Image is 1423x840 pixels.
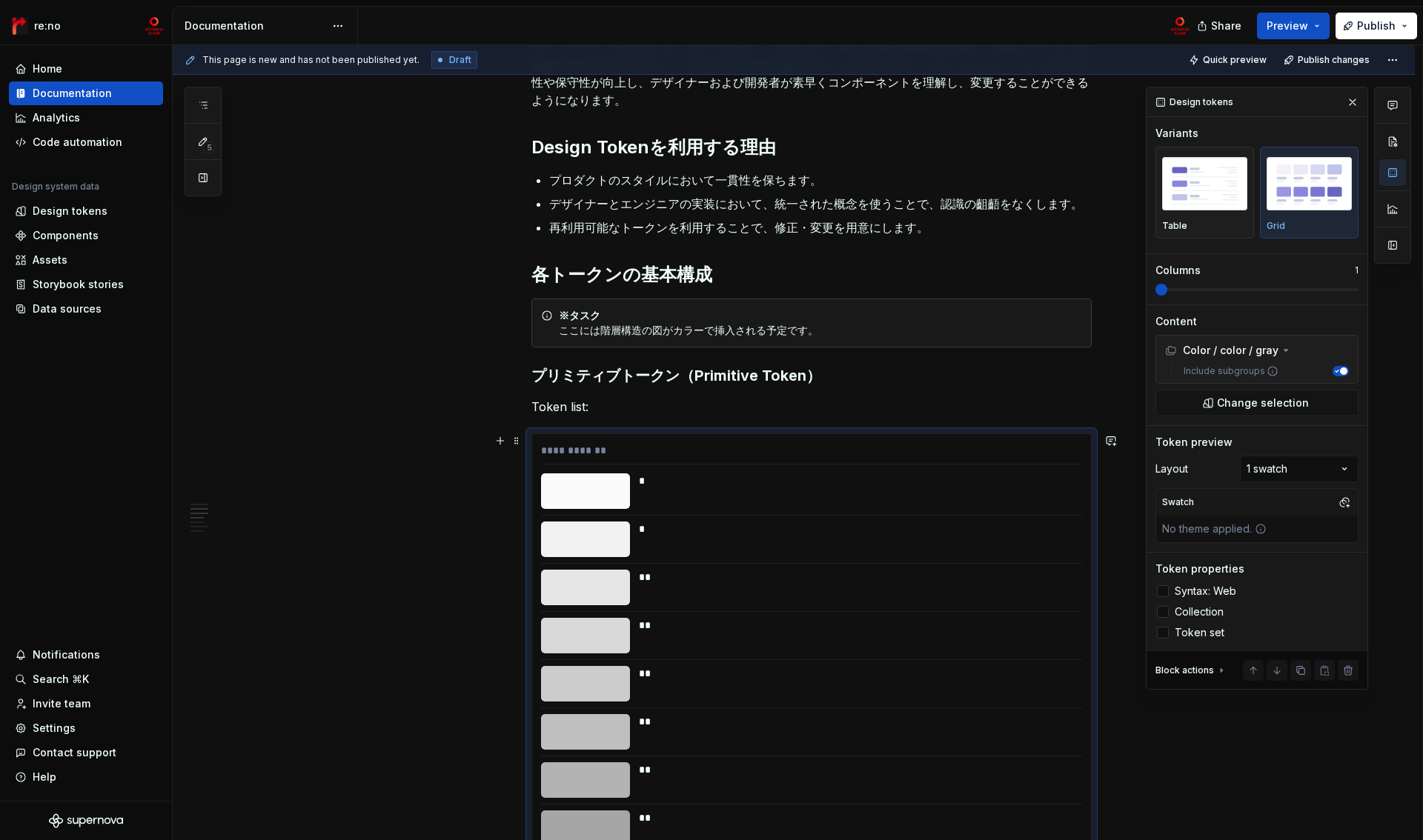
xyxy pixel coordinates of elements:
a: Assets [9,248,163,272]
a: Home [9,57,163,81]
img: mc-develop [1171,17,1189,35]
a: Components [9,224,163,247]
div: Components [33,228,99,243]
a: Analytics [9,106,163,130]
button: Notifications [9,643,163,667]
span: Share [1211,19,1241,33]
strong: プリミティブトークン（Primitive Token） [531,367,821,384]
div: Documentation [33,86,112,101]
div: Data sources [33,301,102,316]
a: Design tokens [9,199,163,223]
strong: 各トークンの基本構成 [531,264,712,285]
a: Data sources [9,297,163,321]
img: 4ec385d3-6378-425b-8b33-6545918efdc5.png [10,17,28,35]
div: Invite team [33,696,90,711]
div: Help [33,770,56,784]
div: Search ⌘K [33,672,89,687]
img: mc-develop [145,17,163,35]
span: Publish changes [1298,54,1370,66]
button: re:nomc-develop [3,10,169,41]
div: Assets [33,253,67,267]
a: Code automation [9,130,163,154]
div: Home [33,61,62,76]
a: Storybook stories [9,273,163,296]
button: Quick preview [1184,50,1273,70]
div: re:no [34,19,61,33]
button: Help [9,765,163,789]
a: Documentation [9,81,163,105]
button: Search ⌘K [9,667,163,691]
p: デザイナーとエンジニアの実装において、統一された概念を使うことで、認識の齟齬をなくします。 [549,195,1092,213]
svg: Supernova Logo [49,813,123,828]
span: Quick preview [1203,54,1267,66]
div: Storybook stories [33,277,124,292]
div: Design system data [12,181,99,193]
span: Preview [1267,19,1308,33]
button: Share [1190,13,1251,39]
div: Notifications [33,647,100,662]
div: Contact support [33,745,116,760]
div: Settings [33,721,76,736]
div: Documentation [185,19,325,33]
button: Publish [1336,13,1417,39]
div: Design tokens [33,204,107,219]
div: ここには階層構造の図がカラーで挿入される予定です。 [559,308,1082,338]
strong: Design Tokenを利用する理由 [531,136,776,158]
button: Preview [1257,13,1330,39]
span: This page is new and has not been published yet. [202,54,419,66]
div: Code automation [33,135,122,150]
a: Settings [9,716,163,740]
span: Draft [449,54,471,66]
button: Publish changes [1279,50,1376,70]
span: 5 [203,141,215,153]
div: Analytics [33,110,80,125]
strong: ※タスク [559,309,600,321]
p: プロダクトのスタイルにおいて一貫性を保ちます。 [549,171,1092,189]
button: Contact support [9,741,163,764]
a: Invite team [9,692,163,716]
span: Publish [1357,19,1396,33]
p: Token list: [531,398,1092,416]
p: 再利用可能なトークンを利用することで、修正・変更を用意にします。 [549,219,1092,236]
